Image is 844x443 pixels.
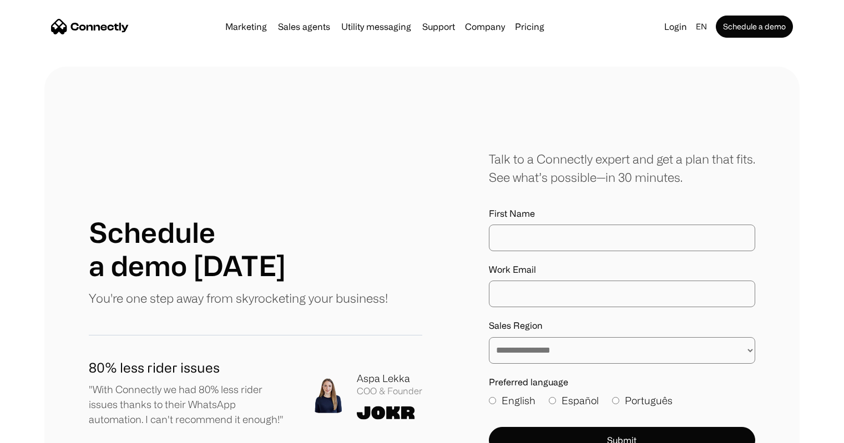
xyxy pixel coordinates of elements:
[489,393,535,408] label: English
[489,264,755,275] label: Work Email
[221,22,271,31] a: Marketing
[489,208,755,219] label: First Name
[489,377,755,388] label: Preferred language
[89,358,289,378] h1: 80% less rider issues
[511,22,549,31] a: Pricing
[462,19,508,34] div: Company
[357,386,422,396] div: COO & Founder
[89,289,388,307] p: You're one step away from skyrocketing your business!
[89,216,286,282] h1: Schedule a demo [DATE]
[716,16,793,38] a: Schedule a demo
[337,22,416,31] a: Utility messaging
[418,22,459,31] a: Support
[549,393,599,408] label: Español
[11,422,67,439] aside: Language selected: English
[274,22,335,31] a: Sales agents
[696,19,707,34] div: en
[660,19,691,34] a: Login
[22,424,67,439] ul: Language list
[549,397,556,404] input: Español
[489,397,496,404] input: English
[51,18,129,35] a: home
[89,382,289,427] p: "With Connectly we had 80% less rider issues thanks to their WhatsApp automation. I can't recomme...
[612,393,673,408] label: Português
[357,371,422,386] div: Aspa Lekka
[489,150,755,186] div: Talk to a Connectly expert and get a plan that fits. See what’s possible—in 30 minutes.
[612,397,619,404] input: Português
[691,19,714,34] div: en
[465,19,505,34] div: Company
[489,320,755,331] label: Sales Region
